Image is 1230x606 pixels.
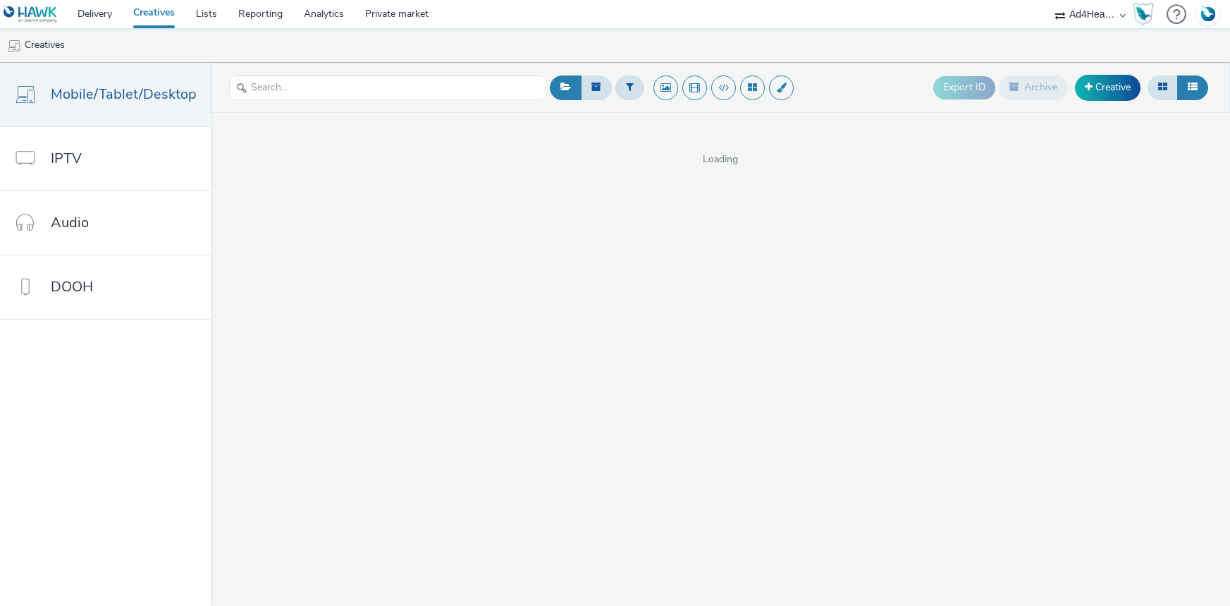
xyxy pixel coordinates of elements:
a: Hawk Academy [1133,3,1160,25]
button: Table [1177,75,1208,99]
img: mobile [7,39,21,53]
img: undefined Logo [4,6,58,23]
span: Audio [51,212,89,233]
img: Account FR [1198,4,1219,25]
button: Archive [999,75,1068,99]
button: Export ID [933,76,995,99]
img: Hawk Academy [1133,3,1154,25]
span: DOOH [51,277,93,297]
button: Grid [1148,75,1178,99]
span: IPTV [51,148,82,169]
input: Search... [229,75,546,100]
a: Creative [1075,75,1140,100]
span: Mobile/Tablet/Desktop [51,84,197,104]
span: Loading [211,152,1230,166]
